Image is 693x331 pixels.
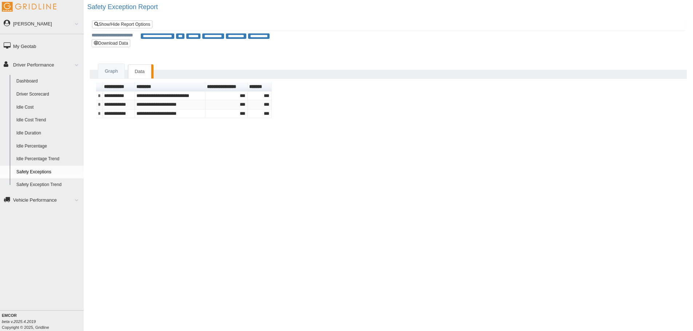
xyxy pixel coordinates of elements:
[92,20,152,28] a: Show/Hide Report Options
[13,178,84,191] a: Safety Exception Trend
[13,140,84,153] a: Idle Percentage
[128,64,151,79] a: Data
[103,82,135,92] th: Sort column
[135,82,206,92] th: Sort column
[87,4,693,11] h2: Safety Exception Report
[13,153,84,166] a: Idle Percentage Trend
[13,127,84,140] a: Idle Duration
[13,166,84,179] a: Safety Exceptions
[248,82,272,92] th: Sort column
[206,82,248,92] th: Sort column
[2,312,84,330] div: Copyright © 2025, Gridline
[2,313,17,318] b: EMCOR
[13,114,84,127] a: Idle Cost Trend
[13,101,84,114] a: Idle Cost
[13,75,84,88] a: Dashboard
[13,88,84,101] a: Driver Scorecard
[2,319,36,324] i: beta v.2025.4.2019
[2,2,56,12] img: Gridline
[98,64,124,79] a: Graph
[92,39,130,47] button: Download Data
